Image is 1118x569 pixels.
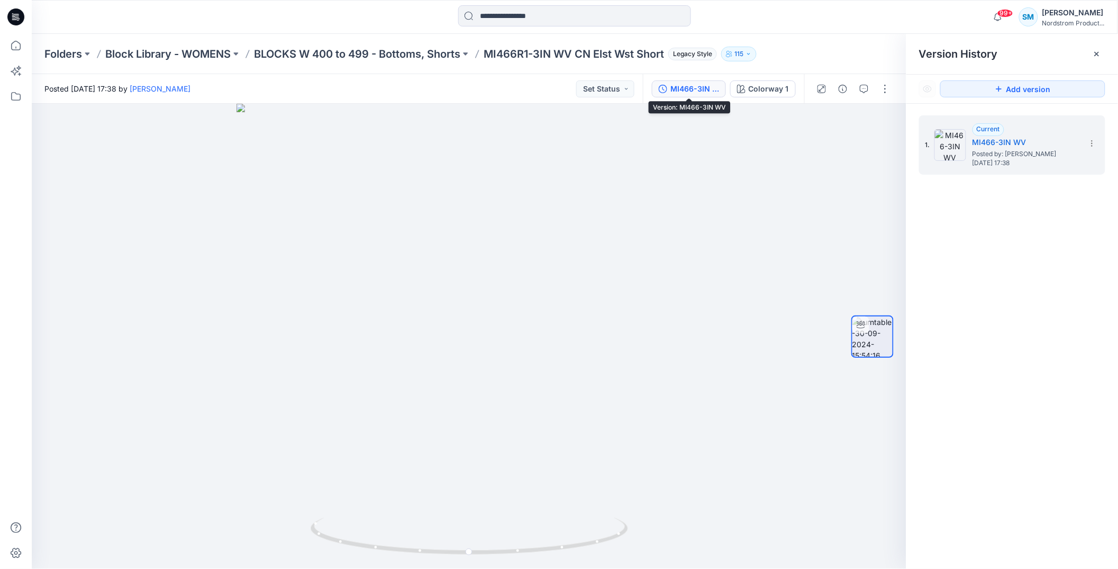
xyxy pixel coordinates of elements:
[1093,50,1101,58] button: Close
[668,48,717,60] span: Legacy Style
[972,149,1078,159] span: Posted by: Emma Randall
[734,48,743,60] p: 115
[1019,7,1038,26] div: SM
[749,83,789,95] div: Colorway 1
[130,84,190,93] a: [PERSON_NAME]
[484,47,664,61] p: MI466R1-3IN WV CN Elst Wst Short
[652,80,726,97] button: MI466-3IN WV
[919,80,936,97] button: Show Hidden Versions
[44,47,82,61] a: Folders
[997,9,1013,17] span: 99+
[925,140,930,150] span: 1.
[105,47,231,61] a: Block Library - WOMENS
[977,125,1000,133] span: Current
[44,83,190,94] span: Posted [DATE] 17:38 by
[664,47,717,61] button: Legacy Style
[972,159,1078,167] span: [DATE] 17:38
[730,80,796,97] button: Colorway 1
[972,136,1078,149] h5: MI466-3IN WV
[254,47,460,61] a: BLOCKS W 400 to 499 - Bottoms, Shorts
[934,129,966,161] img: MI466-3IN WV
[834,80,851,97] button: Details
[919,48,998,60] span: Version History
[852,317,893,357] img: turntable-30-09-2024-15:54:16
[940,80,1105,97] button: Add version
[670,83,719,95] div: MI466-3IN WV
[1042,6,1105,19] div: [PERSON_NAME]
[721,47,757,61] button: 115
[1042,19,1105,27] div: Nordstrom Product...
